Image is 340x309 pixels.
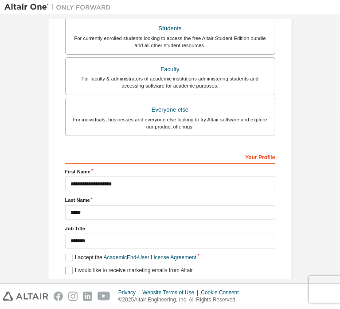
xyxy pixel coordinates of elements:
label: I accept the [65,254,196,261]
img: instagram.svg [68,292,78,301]
div: Cookie Consent [201,289,244,296]
div: Your Profile [65,149,275,164]
div: For faculty & administrators of academic institutions administering students and accessing softwa... [71,75,270,89]
div: Privacy [118,289,142,296]
label: First Name [65,168,275,175]
div: For currently enrolled students looking to access the free Altair Student Edition bundle and all ... [71,35,270,49]
div: Faculty [71,63,270,76]
label: Last Name [65,197,275,204]
p: © 2025 Altair Engineering, Inc. All Rights Reserved. [118,296,244,304]
img: altair_logo.svg [3,292,48,301]
div: Students [71,22,270,35]
img: linkedin.svg [83,292,92,301]
a: Academic End-User License Agreement [104,254,196,261]
img: youtube.svg [98,292,110,301]
img: facebook.svg [54,292,63,301]
label: Job Title [65,225,275,232]
div: Everyone else [71,104,270,116]
div: Website Terms of Use [142,289,201,296]
div: For individuals, businesses and everyone else looking to try Altair software and explore our prod... [71,116,270,130]
img: Altair One [4,3,115,12]
label: I would like to receive marketing emails from Altair [65,267,193,274]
